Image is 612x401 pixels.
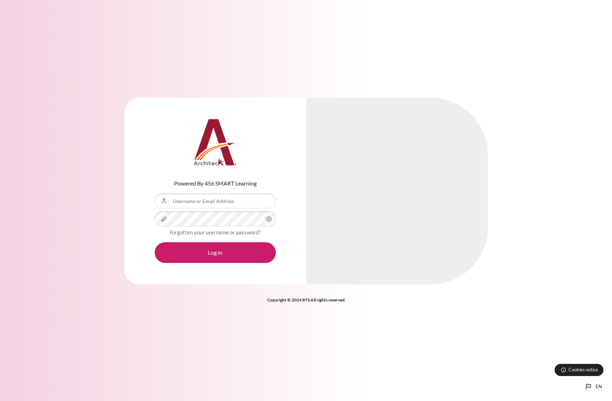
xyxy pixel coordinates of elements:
[155,193,276,208] input: Username or Email Address
[155,179,276,188] p: Powered By 456 SMART Learning
[170,229,261,235] a: Forgotten your username or password?
[194,119,237,166] img: Architeck
[267,297,345,303] strong: Copyright © 2024 BTS All rights reserved
[596,383,602,390] span: en
[194,119,237,168] a: Architeck
[155,242,276,263] button: Log in
[569,366,598,373] span: Cookies notice
[581,380,605,394] button: Languages
[555,364,603,376] button: Cookies notice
